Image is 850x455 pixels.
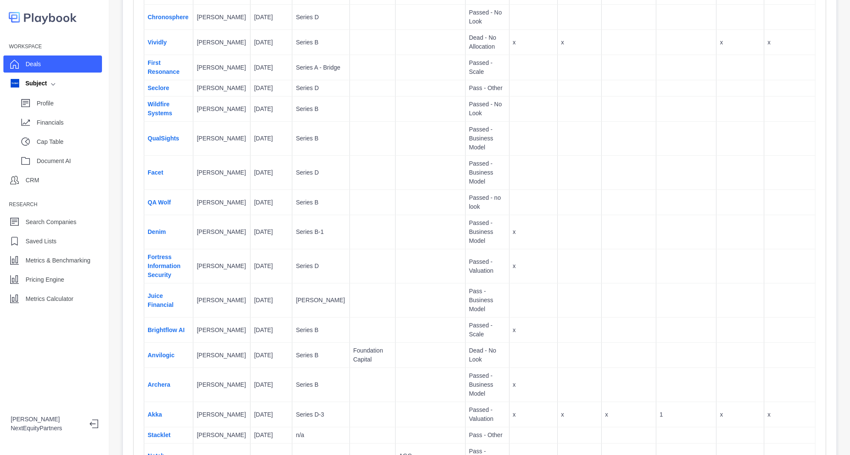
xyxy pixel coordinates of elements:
p: Passed - Business Model [469,219,506,245]
p: x [720,410,760,419]
p: Search Companies [26,218,76,227]
p: [DATE] [254,351,288,360]
a: Akka [148,411,162,418]
p: [DATE] [254,13,288,22]
p: CRM [26,176,39,185]
p: Passed - Valuation [469,405,506,423]
p: x [513,227,554,236]
p: x [605,410,652,419]
p: [DATE] [254,198,288,207]
p: [DATE] [254,326,288,335]
div: Subject [11,79,47,88]
p: Financials [37,118,102,127]
p: [PERSON_NAME] [197,134,247,143]
p: [DATE] [254,168,288,177]
p: Series D [296,262,346,271]
p: [PERSON_NAME] [197,262,247,271]
p: [DATE] [254,296,288,305]
p: Dead - No Look [469,346,506,364]
a: Stacklet [148,432,171,438]
img: logo-colored [9,9,77,26]
p: x [561,38,598,47]
a: Juice Financial [148,292,174,308]
p: Passed - no look [469,193,506,211]
a: Facet [148,169,163,176]
p: [PERSON_NAME] [11,415,83,424]
p: [PERSON_NAME] [197,431,247,440]
p: Metrics & Benchmarking [26,256,90,265]
p: [PERSON_NAME] [197,84,247,93]
p: [PERSON_NAME] [296,296,346,305]
a: QualSights [148,135,179,142]
p: Dead - No Allocation [469,33,506,51]
p: [PERSON_NAME] [197,296,247,305]
p: Passed - No Look [469,100,506,118]
p: Profile [37,99,102,108]
p: Pricing Engine [26,275,64,284]
p: Cap Table [37,137,102,146]
p: x [513,410,554,419]
p: Series B [296,198,346,207]
p: [DATE] [254,227,288,236]
p: Passed - Business Model [469,125,506,152]
p: Metrics Calculator [26,295,73,303]
p: [PERSON_NAME] [197,380,247,389]
p: Series B [296,326,346,335]
p: [DATE] [254,84,288,93]
a: QA Wolf [148,199,171,206]
p: [PERSON_NAME] [197,105,247,114]
p: x [513,262,554,271]
p: [PERSON_NAME] [197,168,247,177]
p: Series D-3 [296,410,346,419]
p: Series B [296,134,346,143]
p: [PERSON_NAME] [197,63,247,72]
p: Series A - Bridge [296,63,346,72]
p: [DATE] [254,38,288,47]
p: [DATE] [254,380,288,389]
p: Saved Lists [26,237,56,246]
p: Deals [26,60,41,69]
p: NextEquityPartners [11,424,83,433]
p: [DATE] [254,410,288,419]
a: Seclore [148,85,169,91]
p: Pass - Business Model [469,287,506,314]
p: [DATE] [254,105,288,114]
p: Pass - Other [469,431,506,440]
p: Passed - Business Model [469,159,506,186]
p: Passed - Scale [469,58,506,76]
p: n/a [296,431,346,440]
p: Series B [296,105,346,114]
p: [PERSON_NAME] [197,198,247,207]
p: Passed - Valuation [469,257,506,275]
p: Series B [296,380,346,389]
p: [PERSON_NAME] [197,13,247,22]
p: [DATE] [254,431,288,440]
p: [PERSON_NAME] [197,38,247,47]
p: Series B [296,38,346,47]
p: x [513,380,554,389]
p: Series B-1 [296,227,346,236]
p: Series D [296,84,346,93]
p: [DATE] [254,63,288,72]
p: Series D [296,13,346,22]
a: Archera [148,381,170,388]
p: Pass - Other [469,84,506,93]
p: Series D [296,168,346,177]
a: Fortress Information Security [148,254,180,278]
a: Brightflow AI [148,327,185,333]
a: Chronosphere [148,14,189,20]
a: Anvilogic [148,352,175,359]
a: Vividly [148,39,167,46]
p: x [513,38,554,47]
a: Denim [148,228,166,235]
p: x [768,38,812,47]
p: x [513,326,554,335]
p: x [561,410,598,419]
p: [PERSON_NAME] [197,326,247,335]
p: Passed - Business Model [469,371,506,398]
p: Passed - No Look [469,8,506,26]
p: x [720,38,760,47]
img: company image [11,79,19,87]
a: First Resonance [148,59,180,75]
p: [PERSON_NAME] [197,351,247,360]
